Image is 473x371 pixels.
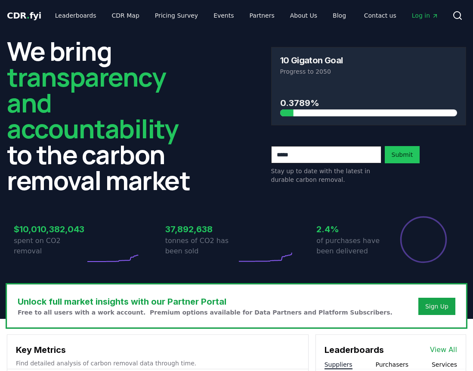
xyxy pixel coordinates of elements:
h3: Unlock full market insights with our Partner Portal [18,295,393,308]
a: Contact us [357,8,403,23]
h3: 0.3789% [280,97,458,109]
button: Suppliers [325,360,352,369]
button: Submit [385,146,420,163]
p: of purchases have been delivered [316,236,388,256]
a: Log in [405,8,445,23]
p: tonnes of CO2 has been sold [165,236,237,256]
button: Purchasers [376,360,409,369]
p: Stay up to date with the latest in durable carbon removal. [271,167,381,184]
p: Free to all users with a work account. Premium options available for Data Partners and Platform S... [18,308,393,317]
span: . [27,10,30,21]
div: Percentage of sales delivered [399,215,448,264]
nav: Main [357,8,445,23]
span: Log in [412,11,439,20]
a: Pricing Survey [148,8,205,23]
h3: Leaderboards [325,343,384,356]
a: Sign Up [425,302,448,311]
h3: 37,892,638 [165,223,237,236]
nav: Main [48,8,353,23]
p: Progress to 2050 [280,67,458,76]
a: Events [207,8,241,23]
button: Services [432,360,457,369]
h3: 10 Gigaton Goal [280,56,343,65]
a: CDR Map [105,8,146,23]
h3: $10,010,382,043 [14,223,85,236]
p: Find detailed analysis of carbon removal data through time. [16,359,300,368]
h3: 2.4% [316,223,388,236]
a: Partners [243,8,281,23]
button: Sign Up [418,298,455,315]
span: transparency and accountability [7,59,178,146]
h2: We bring to the carbon removal market [7,38,202,193]
p: spent on CO2 removal [14,236,85,256]
a: Leaderboards [48,8,103,23]
a: Blog [326,8,353,23]
a: CDR.fyi [7,9,41,22]
a: View All [430,345,457,355]
h3: Key Metrics [16,343,300,356]
span: CDR fyi [7,10,41,21]
a: About Us [283,8,324,23]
